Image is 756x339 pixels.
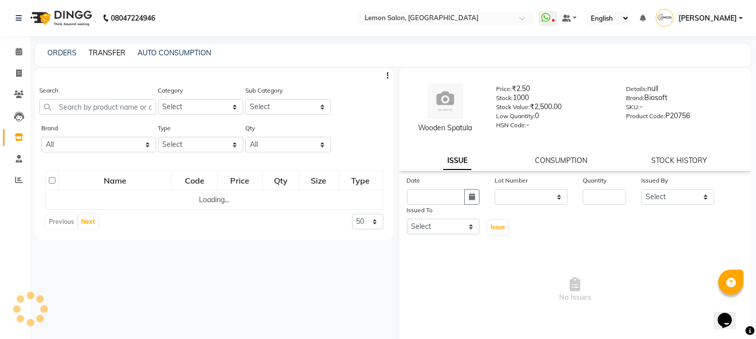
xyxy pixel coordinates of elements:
label: HSN Code: [496,121,526,130]
div: Wooden Spatula [409,123,481,133]
div: Size [300,172,338,190]
a: CONSUMPTION [535,156,587,165]
label: Stock Value: [496,103,530,112]
a: STOCK HISTORY [651,156,707,165]
div: - [496,120,611,134]
div: Type [339,172,382,190]
label: Brand [41,124,58,133]
label: Price: [496,84,512,94]
label: Search [39,86,58,95]
td: Loading... [46,191,383,210]
span: Issue [491,223,505,231]
label: Stock: [496,94,513,103]
label: Brand: [626,94,644,103]
label: Date [407,176,421,185]
label: Qty [245,124,255,133]
div: Name [59,172,171,190]
button: Next [79,215,98,229]
div: ₹2.50 [496,83,611,98]
b: 08047224946 [111,4,155,32]
img: logo [26,4,95,32]
a: AUTO CONSUMPTION [138,48,211,57]
span: [PERSON_NAME] [678,13,737,24]
label: Quantity [583,176,606,185]
label: Lot Number [495,176,528,185]
label: Low Quantity: [496,112,535,121]
a: ORDERS [47,48,77,57]
div: 1000 [496,93,611,107]
label: Details: [626,84,647,94]
img: Sana Mansoori [656,9,673,27]
img: avatar [428,83,463,119]
button: Issue [488,220,508,234]
div: - [626,102,741,116]
a: ISSUE [443,152,471,170]
label: Issued To [407,206,433,215]
div: ₹2,500.00 [496,102,611,116]
label: Type [158,124,171,133]
input: Search by product name or code [39,99,156,115]
div: P20756 [626,111,741,125]
label: Sub Category [245,86,283,95]
div: null [626,83,741,98]
iframe: chat widget [714,299,746,329]
label: Product Code: [626,112,665,121]
label: Issued By [641,176,668,185]
div: Qty [263,172,298,190]
div: Biosoft [626,93,741,107]
div: Price [218,172,262,190]
label: SKU: [626,103,640,112]
div: 0 [496,111,611,125]
label: Category [158,86,183,95]
div: Code [172,172,217,190]
a: TRANSFER [89,48,125,57]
